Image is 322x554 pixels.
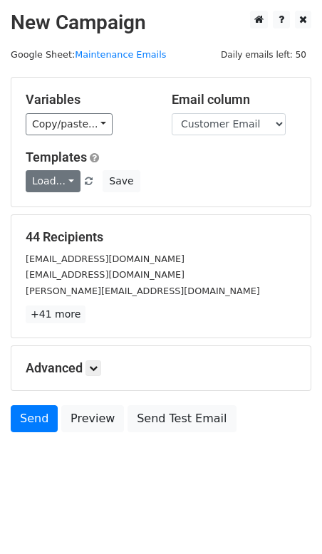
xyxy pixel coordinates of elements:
a: Send [11,405,58,432]
h5: Advanced [26,360,296,376]
button: Save [103,170,140,192]
h5: Email column [172,92,296,108]
h5: 44 Recipients [26,229,296,245]
small: [PERSON_NAME][EMAIL_ADDRESS][DOMAIN_NAME] [26,286,260,296]
a: Load... [26,170,80,192]
small: [EMAIL_ADDRESS][DOMAIN_NAME] [26,254,185,264]
a: Copy/paste... [26,113,113,135]
a: Maintenance Emails [75,49,166,60]
iframe: Chat Widget [251,486,322,554]
a: Templates [26,150,87,164]
a: +41 more [26,305,85,323]
small: [EMAIL_ADDRESS][DOMAIN_NAME] [26,269,185,280]
h2: New Campaign [11,11,311,35]
a: Preview [61,405,124,432]
h5: Variables [26,92,150,108]
small: Google Sheet: [11,49,166,60]
a: Daily emails left: 50 [216,49,311,60]
span: Daily emails left: 50 [216,47,311,63]
a: Send Test Email [128,405,236,432]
